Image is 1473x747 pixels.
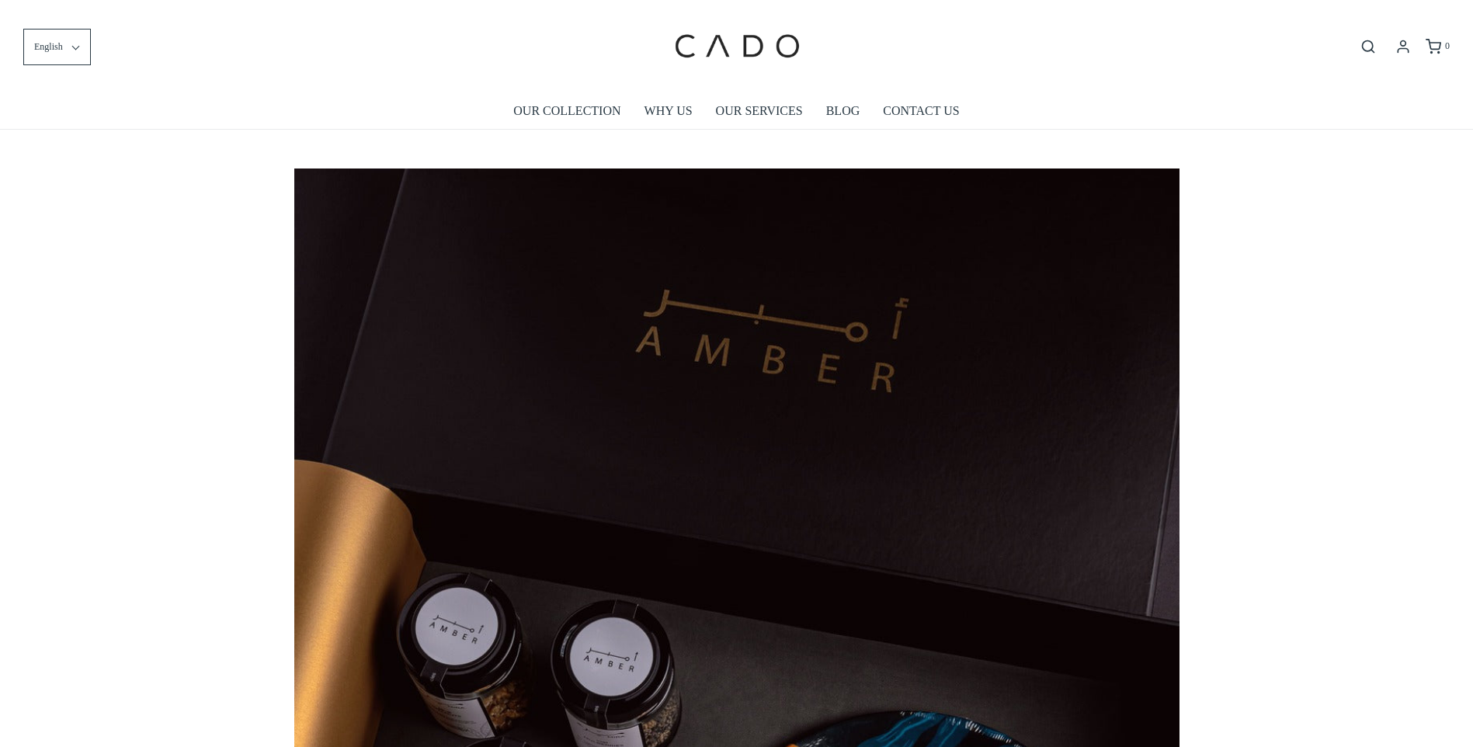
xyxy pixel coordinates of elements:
[513,93,620,129] a: OUR COLLECTION
[716,93,803,129] a: OUR SERVICES
[1354,38,1382,55] button: Open search bar
[883,93,959,129] a: CONTACT US
[826,93,860,129] a: BLOG
[644,93,693,129] a: WHY US
[34,40,63,54] span: English
[23,29,91,65] button: English
[1424,39,1450,54] a: 0
[670,12,802,82] img: cadogifting
[1445,40,1450,51] span: 0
